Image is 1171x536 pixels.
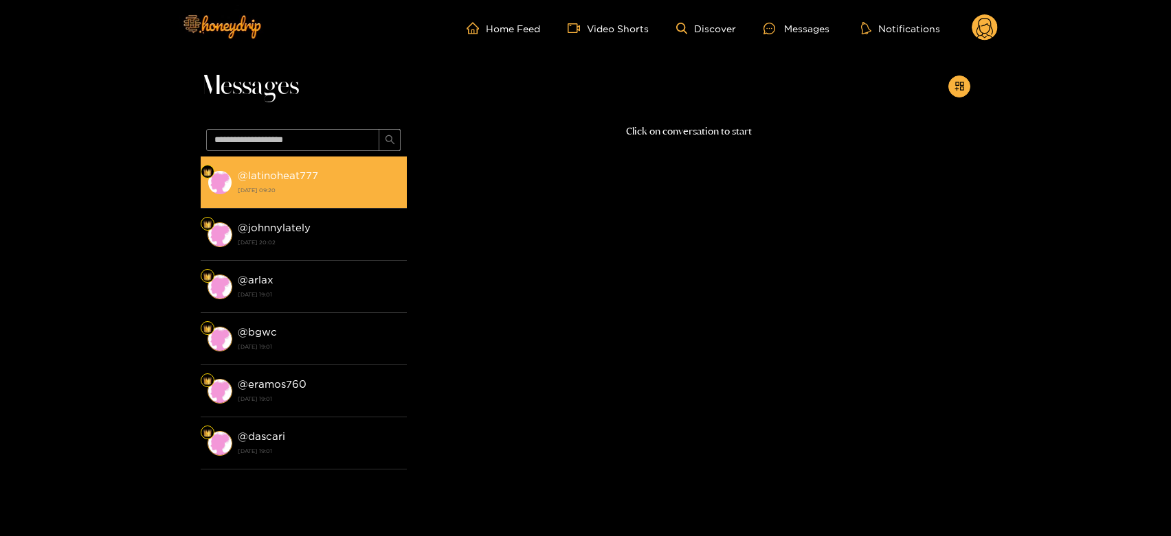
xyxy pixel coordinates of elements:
[238,445,400,457] strong: [DATE] 19:01
[238,184,400,196] strong: [DATE] 09:20
[857,21,944,35] button: Notifications
[208,431,232,456] img: conversation
[763,21,829,36] div: Messages
[568,22,649,34] a: Video Shorts
[203,168,212,176] img: Fan Level
[238,288,400,301] strong: [DATE] 19:01
[238,170,318,181] strong: @ latinoheat777
[208,327,232,351] img: conversation
[238,430,285,442] strong: @ dascari
[203,220,212,229] img: Fan Level
[238,393,400,405] strong: [DATE] 19:01
[208,379,232,404] img: conversation
[238,326,277,338] strong: @ bgwc
[379,129,401,151] button: search
[467,22,540,34] a: Home Feed
[385,135,395,146] span: search
[201,70,299,103] span: Messages
[467,22,486,34] span: home
[676,23,736,34] a: Discover
[238,236,400,248] strong: [DATE] 20:02
[948,75,970,97] button: appstore-add
[238,274,274,286] strong: @ arlax
[203,377,212,385] img: Fan Level
[955,81,965,93] span: appstore-add
[568,22,587,34] span: video-camera
[407,124,970,139] p: Click on conversation to start
[208,170,232,195] img: conversation
[238,378,306,390] strong: @ eramos760
[203,429,212,437] img: Fan Level
[208,222,232,247] img: conversation
[203,325,212,333] img: Fan Level
[238,340,400,353] strong: [DATE] 19:01
[203,272,212,281] img: Fan Level
[208,275,232,299] img: conversation
[238,222,311,233] strong: @ johnnylately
